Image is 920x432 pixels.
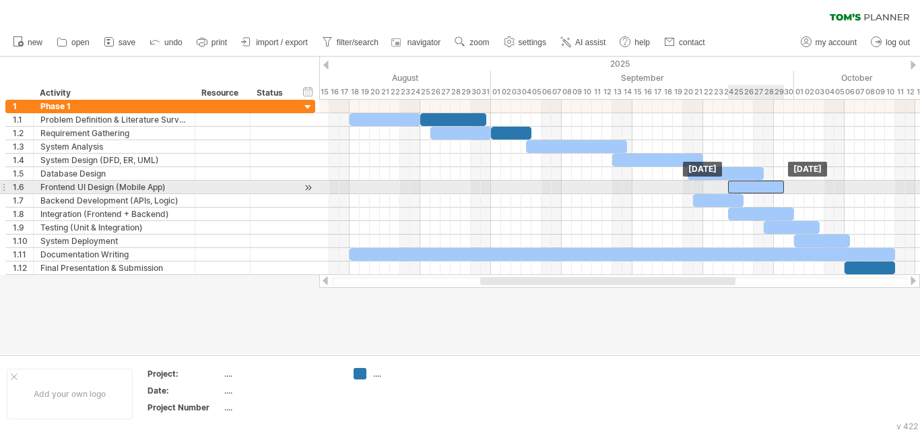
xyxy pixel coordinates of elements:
[407,38,440,47] span: navigator
[797,34,861,51] a: my account
[40,235,188,247] div: System Deployment
[256,38,308,47] span: import / export
[350,85,360,99] div: Monday, 18 August 2025
[616,34,654,51] a: help
[713,85,723,99] div: Tuesday, 23 September 2025
[612,85,622,99] div: Saturday, 13 September 2025
[582,85,592,99] div: Wednesday, 10 September 2025
[592,85,602,99] div: Thursday, 11 September 2025
[723,85,733,99] div: Wednesday, 24 September 2025
[865,85,875,99] div: Wednesday, 8 October 2025
[319,85,329,99] div: Friday, 15 August 2025
[13,154,33,166] div: 1.4
[410,85,420,99] div: Sunday, 24 August 2025
[7,369,133,419] div: Add your own logo
[339,85,350,99] div: Sunday, 17 August 2025
[744,85,754,99] div: Friday, 26 September 2025
[519,38,546,47] span: settings
[319,34,383,51] a: filter/search
[40,208,188,220] div: Integration (Frontend + Backend)
[816,38,857,47] span: my account
[663,85,673,99] div: Thursday, 18 September 2025
[389,34,445,51] a: navigator
[370,85,380,99] div: Wednesday, 20 August 2025
[855,85,865,99] div: Tuesday, 7 October 2025
[804,85,814,99] div: Thursday, 2 October 2025
[40,154,188,166] div: System Design (DFD, ER, UML)
[147,385,222,396] div: Date:
[661,34,709,51] a: contact
[40,194,188,207] div: Backend Development (APIs, Logic)
[541,85,552,99] div: Saturday, 6 September 2025
[13,167,33,180] div: 1.5
[13,100,33,113] div: 1
[834,85,845,99] div: Sunday, 5 October 2025
[40,221,188,234] div: Testing (Unit & Integration)
[867,34,914,51] a: log out
[13,181,33,193] div: 1.6
[420,85,430,99] div: Monday, 25 August 2025
[40,167,188,180] div: Database Design
[469,38,489,47] span: zoom
[40,181,188,193] div: Frontend UI Design (Mobile App)
[500,34,550,51] a: settings
[845,85,855,99] div: Monday, 6 October 2025
[400,85,410,99] div: Saturday, 23 August 2025
[224,385,337,396] div: ....
[380,85,390,99] div: Thursday, 21 August 2025
[329,85,339,99] div: Saturday, 16 August 2025
[360,85,370,99] div: Tuesday, 19 August 2025
[373,368,447,379] div: ....
[28,38,42,47] span: new
[13,261,33,274] div: 1.12
[562,85,572,99] div: Monday, 8 September 2025
[491,71,794,85] div: September 2025
[40,248,188,261] div: Documentation Writing
[653,85,663,99] div: Wednesday, 17 September 2025
[679,38,705,47] span: contact
[147,368,222,379] div: Project:
[895,85,905,99] div: Saturday, 11 October 2025
[643,85,653,99] div: Tuesday, 16 September 2025
[9,34,46,51] a: new
[557,34,610,51] a: AI assist
[634,38,650,47] span: help
[886,38,910,47] span: log out
[430,85,440,99] div: Tuesday, 26 August 2025
[521,85,531,99] div: Thursday, 4 September 2025
[40,140,188,153] div: System Analysis
[201,86,242,100] div: Resource
[764,85,774,99] div: Sunday, 28 September 2025
[622,85,632,99] div: Sunday, 14 September 2025
[693,85,703,99] div: Sunday, 21 September 2025
[40,261,188,274] div: Final Presentation & Submission
[784,85,794,99] div: Tuesday, 30 September 2025
[501,85,511,99] div: Tuesday, 2 September 2025
[511,85,521,99] div: Wednesday, 3 September 2025
[885,85,895,99] div: Friday, 10 October 2025
[481,85,491,99] div: Sunday, 31 August 2025
[193,34,231,51] a: print
[146,34,187,51] a: undo
[471,85,481,99] div: Saturday, 30 August 2025
[337,38,379,47] span: filter/search
[211,38,227,47] span: print
[224,402,337,413] div: ....
[673,85,683,99] div: Friday, 19 September 2025
[491,85,501,99] div: Monday, 1 September 2025
[238,34,312,51] a: import / export
[53,34,94,51] a: open
[774,85,784,99] div: Monday, 29 September 2025
[632,85,643,99] div: Monday, 15 September 2025
[552,85,562,99] div: Sunday, 7 September 2025
[531,85,541,99] div: Friday, 5 September 2025
[147,402,222,413] div: Project Number
[224,368,337,379] div: ....
[875,85,885,99] div: Thursday, 9 October 2025
[40,127,188,140] div: Requirement Gathering
[40,100,188,113] div: Phase 1
[683,85,693,99] div: Saturday, 20 September 2025
[814,85,824,99] div: Friday, 3 October 2025
[13,235,33,247] div: 1.10
[754,85,764,99] div: Saturday, 27 September 2025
